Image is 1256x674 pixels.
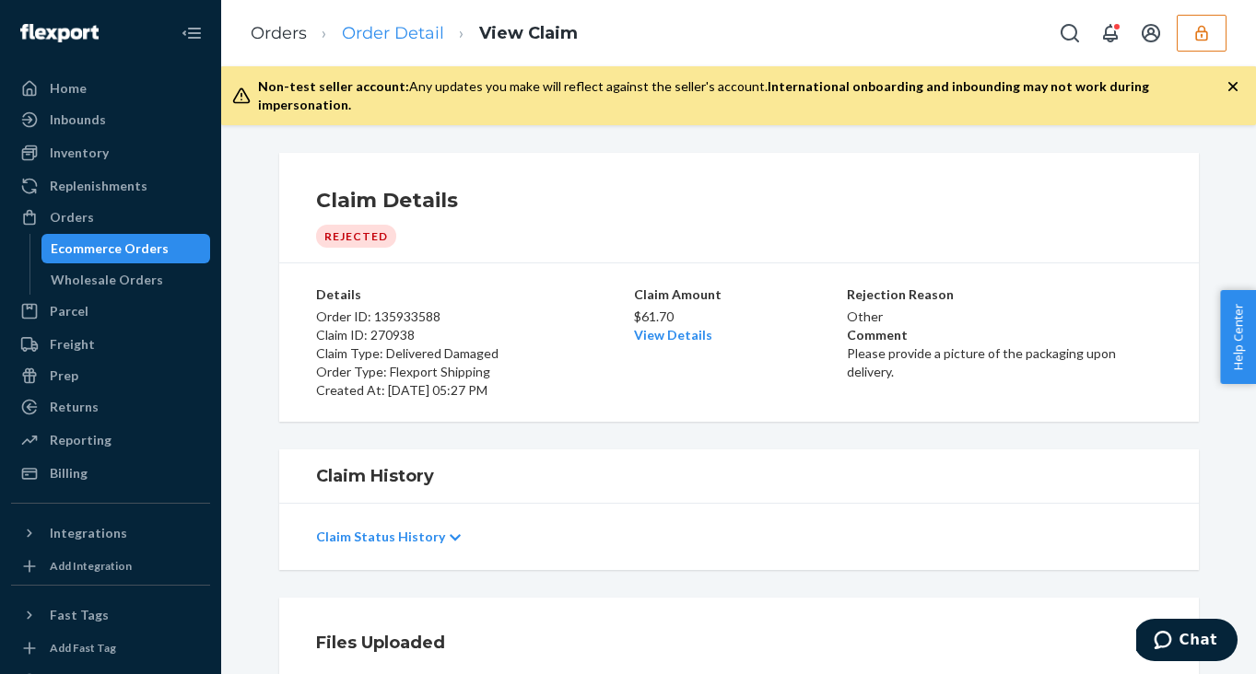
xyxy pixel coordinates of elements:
div: Reporting [50,431,112,449]
h1: Claim Details [316,186,1162,215]
p: $61.70 [634,308,844,326]
div: Rejected [316,225,396,248]
a: Wholesale Orders [41,265,211,295]
ol: breadcrumbs [236,6,593,61]
a: Orders [11,203,210,232]
a: Order Detail [342,23,444,43]
a: Inventory [11,138,210,168]
a: Returns [11,392,210,422]
div: Billing [50,464,88,482]
div: Home [50,79,87,98]
div: Prep [50,366,78,385]
div: Inbounds [50,110,106,129]
a: Add Fast Tag [11,637,210,659]
a: Billing [11,459,210,488]
a: Orders [251,23,307,43]
button: Open account menu [1133,15,1169,52]
div: Fast Tags [50,606,109,624]
div: Replenishments [50,177,147,195]
p: Claim Status History [316,528,445,546]
p: Claim Type: Delivered Damaged [316,344,630,363]
p: Rejection Reason [847,285,1161,304]
div: Inventory [50,144,109,162]
span: Non-test seller account: [258,78,409,94]
button: Close Navigation [173,15,210,52]
a: View Claim [479,23,578,43]
div: Add Fast Tag [50,640,116,656]
div: Any updates you make will reflect against the seller's account. [258,77,1227,114]
button: Open Search Box [1051,15,1088,52]
h1: Claim History [316,464,1162,488]
a: View Details [634,327,712,343]
a: Home [11,74,210,103]
div: Ecommerce Orders [51,239,169,258]
p: Please provide a picture of the packaging upon delivery. [847,344,1161,381]
a: Reporting [11,425,210,455]
button: Help Center [1220,290,1256,384]
a: Parcel [11,296,210,326]
h1: Files Uploaded [316,631,1162,655]
button: Integrations [11,518,210,548]
iframe: Opens a widget where you can chat to one of our agents [1136,619,1238,665]
p: Created At: [DATE] 05:27 PM [316,381,630,400]
p: Other [847,308,1161,326]
div: Parcel [50,302,88,320]
a: Replenishments [11,171,210,201]
div: Returns [50,398,99,416]
div: Freight [50,335,95,354]
a: Add Integration [11,555,210,577]
div: Orders [50,208,94,227]
p: Details [316,285,630,304]
p: Order Type: Flexport Shipping [316,363,630,381]
button: Open notifications [1092,15,1129,52]
a: Ecommerce Orders [41,234,211,263]
div: Wholesale Orders [51,271,163,289]
p: Claim ID: 270938 [316,326,630,344]
img: Flexport logo [20,24,99,42]
button: Fast Tags [11,600,210,630]
p: Claim Amount [634,285,844,304]
p: Order ID: 135933588 [316,308,630,326]
a: Prep [11,361,210,390]
p: Comment [847,326,1161,344]
a: Freight [11,330,210,359]
div: Add Integration [50,558,132,574]
div: Integrations [50,524,127,542]
a: Inbounds [11,105,210,134]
